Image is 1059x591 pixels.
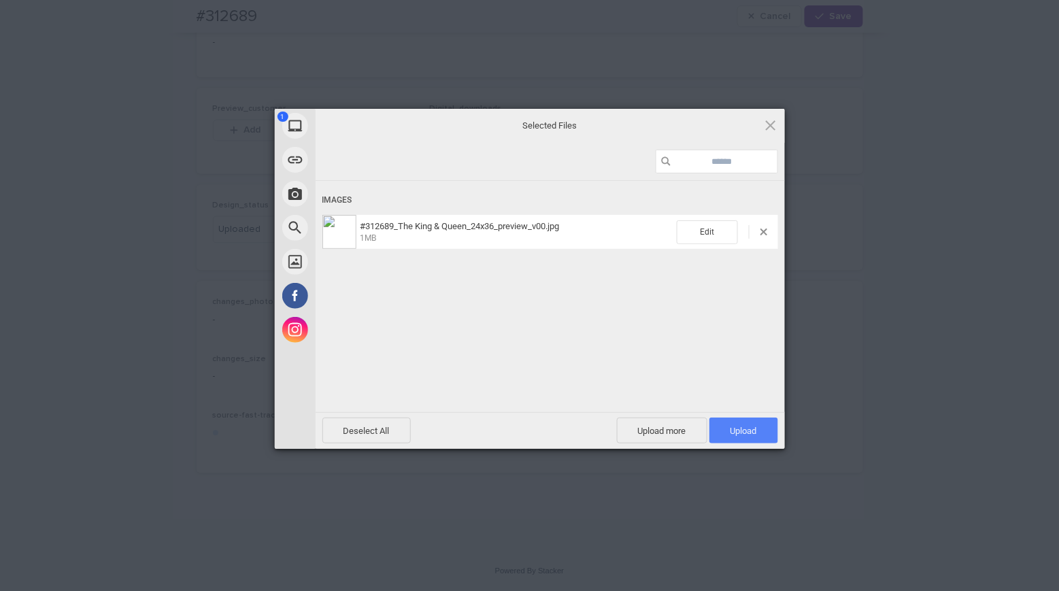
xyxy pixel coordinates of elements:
[275,279,438,313] div: Facebook
[275,313,438,347] div: Instagram
[360,233,377,243] span: 1MB
[677,220,738,244] span: Edit
[617,418,707,443] span: Upload more
[275,109,438,143] div: My Device
[709,418,778,443] span: Upload
[275,245,438,279] div: Unsplash
[322,215,356,249] img: 82f576b9-f44a-444a-ba5f-61c14f98126b
[275,143,438,177] div: Link (URL)
[278,112,288,122] span: 1
[730,426,757,436] span: Upload
[275,211,438,245] div: Web Search
[322,188,778,213] div: Images
[275,177,438,211] div: Take Photo
[360,221,560,231] span: #312689_The King & Queen_24x36_preview_v00.jpg
[356,221,677,243] span: #312689_The King & Queen_24x36_preview_v00.jpg
[322,418,411,443] span: Deselect All
[414,119,686,131] span: Selected Files
[763,118,778,133] span: Click here or hit ESC to close picker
